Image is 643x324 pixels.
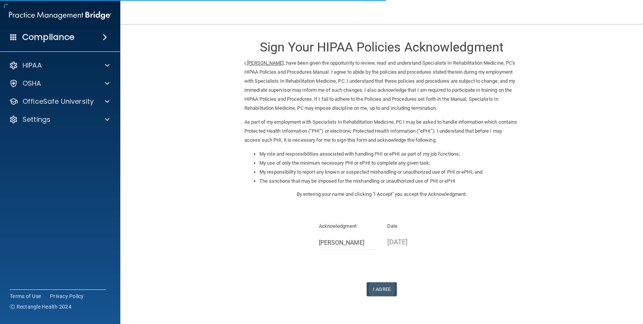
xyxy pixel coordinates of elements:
button: I Agree [367,282,397,296]
p: I, , have been given the opportunity to review, read and understand Specialists In Rehabilitation... [244,59,519,113]
p: HIPAA [23,61,42,70]
a: Terms of Use [10,292,41,300]
h4: Compliance [22,32,74,42]
a: Settings [9,115,109,124]
ins: [PERSON_NAME] [247,60,284,66]
span: Ⓒ Rectangle Health 2024 [10,303,71,310]
p: Date [387,222,445,231]
img: PMB logo [9,8,111,23]
p: Settings [23,115,50,124]
li: The sanctions that may be imposed for the mishandling or unauthorized use of PHI or ePHI [259,177,519,186]
p: As part of my employment with Specialists In Rehabilitation Medicine, PC I may be asked to handle... [244,118,519,145]
iframe: Drift Widget Chat Controller [513,271,634,301]
p: OfficeSafe University [23,97,94,106]
a: OfficeSafe University [9,97,109,106]
p: [DATE] [387,236,445,248]
li: My use of only the minimum necessary PHI or ePHI to complete any given task; [259,159,519,168]
a: Privacy Policy [50,292,84,300]
p: By entering your name and clicking "I Accept" you accept the Acknowledgment. [244,190,519,199]
input: Full Name [319,236,376,250]
h3: Sign Your HIPAA Policies Acknowledgment [244,40,519,54]
li: My role and responsibilities associated with handling PHI or ePHI as part of my job functions; [259,150,519,159]
a: OSHA [9,79,109,88]
p: OSHA [23,79,41,88]
a: HIPAA [9,61,109,70]
li: My responsibility to report any known or suspected mishandling or unauthorized use of PHI or ePHI... [259,168,519,177]
p: Acknowledgment [319,222,376,231]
